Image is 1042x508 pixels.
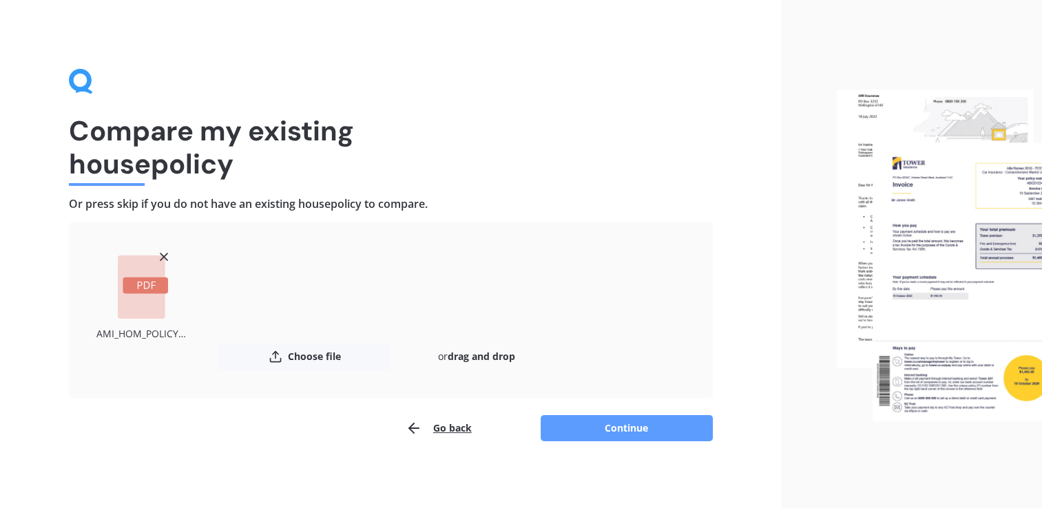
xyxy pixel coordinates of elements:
b: drag and drop [448,350,515,363]
button: Continue [541,415,713,441]
h1: Compare my existing house policy [69,114,713,180]
div: or [390,343,563,370]
img: files.webp [837,89,1042,421]
div: AMI_HOM_POLICY_SCHEDULE_HOMA01522881_20250824233137677.pdf [96,324,189,343]
button: Go back [406,414,472,442]
h4: Or press skip if you do not have an existing house policy to compare. [69,197,713,211]
button: Choose file [218,343,390,370]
